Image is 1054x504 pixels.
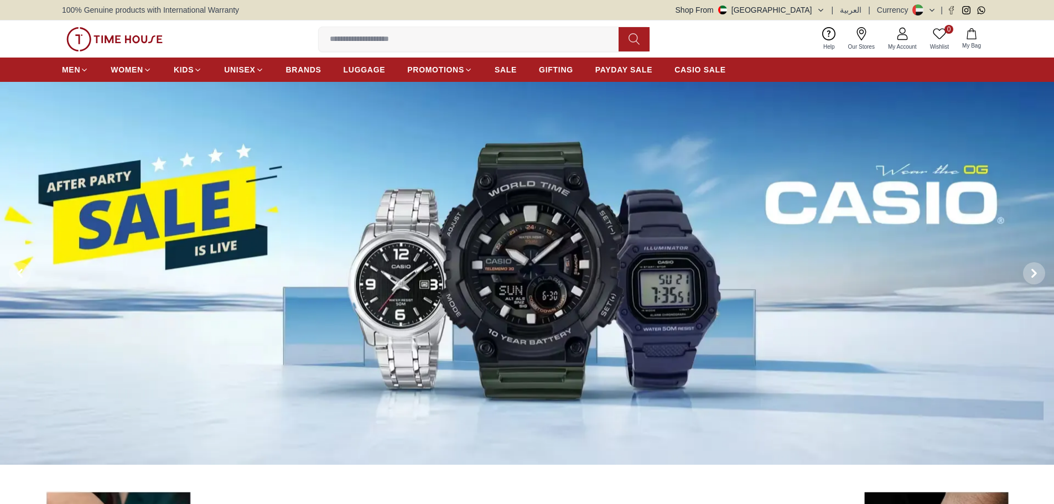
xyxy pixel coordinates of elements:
[344,60,386,80] a: LUGGAGE
[344,64,386,75] span: LUGGAGE
[407,64,464,75] span: PROMOTIONS
[66,27,163,51] img: ...
[877,4,913,15] div: Currency
[944,25,953,34] span: 0
[539,64,573,75] span: GIFTING
[62,64,80,75] span: MEN
[923,25,956,53] a: 0Wishlist
[819,43,839,51] span: Help
[224,64,255,75] span: UNISEX
[977,6,985,14] a: Whatsapp
[817,25,842,53] a: Help
[224,60,263,80] a: UNISEX
[868,4,870,15] span: |
[926,43,953,51] span: Wishlist
[595,64,652,75] span: PAYDAY SALE
[111,64,143,75] span: WOMEN
[286,64,321,75] span: BRANDS
[718,6,727,14] img: United Arab Emirates
[111,60,152,80] a: WOMEN
[844,43,879,51] span: Our Stores
[832,4,834,15] span: |
[884,43,921,51] span: My Account
[947,6,956,14] a: Facebook
[174,64,194,75] span: KIDS
[956,26,988,52] button: My Bag
[676,4,825,15] button: Shop From[GEOGRAPHIC_DATA]
[495,60,517,80] a: SALE
[958,41,985,50] span: My Bag
[62,60,89,80] a: MEN
[62,4,239,15] span: 100% Genuine products with International Warranty
[495,64,517,75] span: SALE
[595,60,652,80] a: PAYDAY SALE
[842,25,881,53] a: Our Stores
[674,60,726,80] a: CASIO SALE
[407,60,473,80] a: PROMOTIONS
[962,6,970,14] a: Instagram
[941,4,943,15] span: |
[674,64,726,75] span: CASIO SALE
[840,4,861,15] button: العربية
[286,60,321,80] a: BRANDS
[539,60,573,80] a: GIFTING
[174,60,202,80] a: KIDS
